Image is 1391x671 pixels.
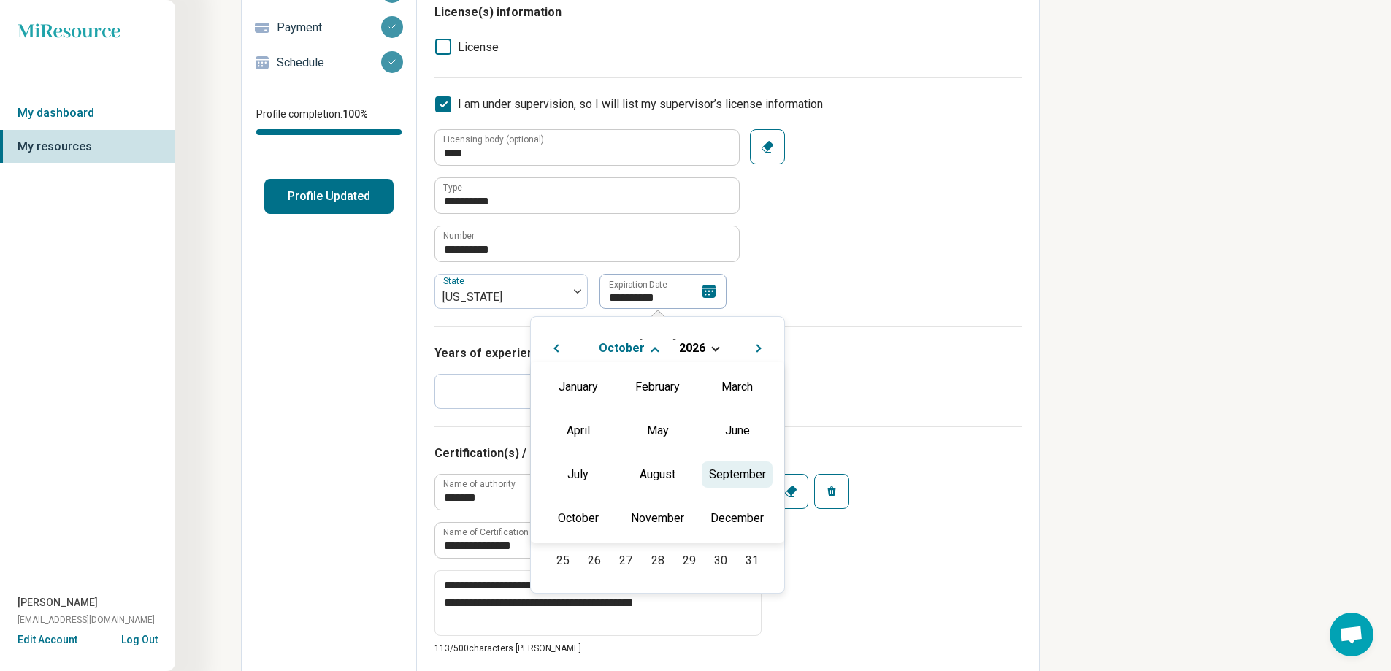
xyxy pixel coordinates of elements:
span: I am under supervision, so I will list my supervisor’s license information [458,97,823,111]
div: Choose Saturday, October 31st, 2026 [737,545,768,576]
button: Profile Updated [264,179,394,214]
button: October [598,340,645,356]
p: Payment [277,19,381,37]
span: October [599,341,645,355]
a: Payment [242,10,416,45]
div: December [702,505,773,532]
div: April [543,418,613,444]
span: 100 % [342,108,368,120]
label: Name of authority [443,480,516,488]
div: January [543,374,613,400]
span: License [458,39,499,56]
label: Name of Certification / Specialization [443,528,594,537]
button: Edit Account [18,632,77,648]
p: Schedule [277,54,381,72]
div: July [543,461,613,488]
button: Previous Month [543,334,566,358]
div: February [622,374,693,400]
span: [PERSON_NAME] [18,595,98,610]
div: October [543,505,613,532]
div: June [702,418,773,444]
div: Choose Friday, October 30th, 2026 [705,545,736,576]
div: Open chat [1330,613,1373,656]
div: Choose Thursday, October 29th, 2026 [673,545,705,576]
p: 113/ 500 characters [PERSON_NAME] [434,642,762,655]
label: State [443,276,467,286]
label: Number [443,231,475,240]
div: Choose Monday, October 26th, 2026 [579,545,610,576]
div: Choose Date [530,316,785,594]
input: credential.supervisorLicense.0.name [435,178,739,213]
button: 2026 [678,340,706,356]
h3: Years of experience [434,345,1022,362]
div: Choose Wednesday, October 28th, 2026 [642,545,673,576]
div: March [702,374,773,400]
div: May [622,418,693,444]
h3: License(s) information [434,4,1022,21]
span: [EMAIL_ADDRESS][DOMAIN_NAME] [18,613,155,626]
span: 2026 [679,341,705,355]
label: Licensing body (optional) [443,135,544,144]
label: Type [443,183,462,192]
a: Schedule [242,45,416,80]
div: Choose Sunday, October 25th, 2026 [547,545,578,576]
div: Profile completion [256,129,402,135]
h3: Certification(s) / specialized training [434,445,1022,462]
div: November [622,505,693,532]
div: August [622,461,693,488]
button: Log Out [121,632,158,644]
h2: [DATE] [543,334,773,356]
button: Next Month [749,334,773,358]
div: Choose Tuesday, October 27th, 2026 [610,545,642,576]
div: Profile completion: [242,98,416,144]
div: September [702,461,773,488]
